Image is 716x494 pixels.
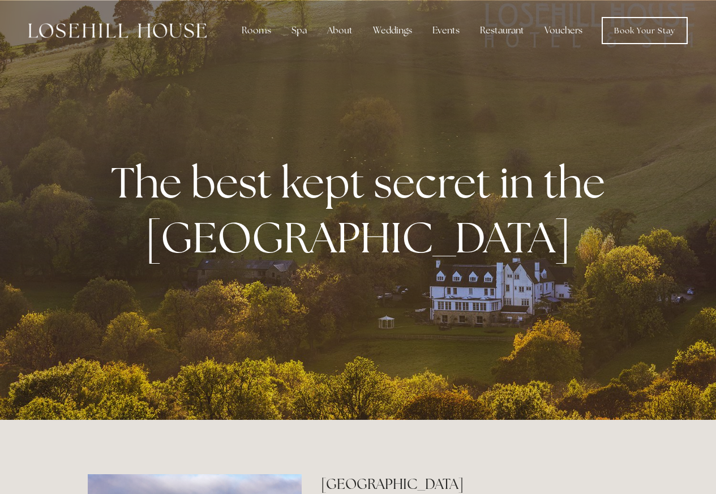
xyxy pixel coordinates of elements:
a: Book Your Stay [602,17,688,44]
img: Losehill House [28,23,207,38]
div: About [318,19,362,42]
a: Vouchers [535,19,591,42]
strong: The best kept secret in the [GEOGRAPHIC_DATA] [111,154,614,265]
div: Restaurant [471,19,533,42]
div: Rooms [233,19,280,42]
div: Weddings [364,19,421,42]
h2: [GEOGRAPHIC_DATA] [321,474,628,494]
div: Spa [282,19,316,42]
div: Events [423,19,469,42]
